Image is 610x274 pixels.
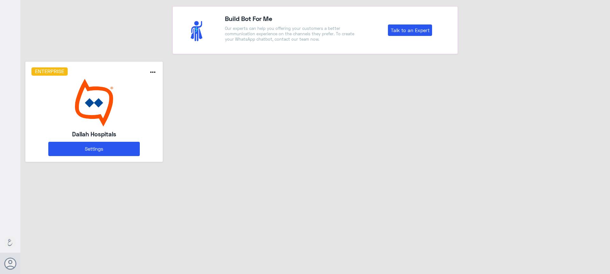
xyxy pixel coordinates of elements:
[4,257,16,270] button: Avatar
[31,67,68,76] h6: Enterprise
[225,14,358,23] h4: Build Bot For Me
[48,142,140,156] button: Settings
[48,130,140,139] h5: Dallah Hospitals
[225,26,358,42] p: Our experts can help you offering your customers a better communication experience on the channel...
[31,79,157,127] img: bot image
[149,68,157,78] button: more_horiz
[388,24,432,36] a: Talk to an Expert
[149,68,157,76] i: more_horiz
